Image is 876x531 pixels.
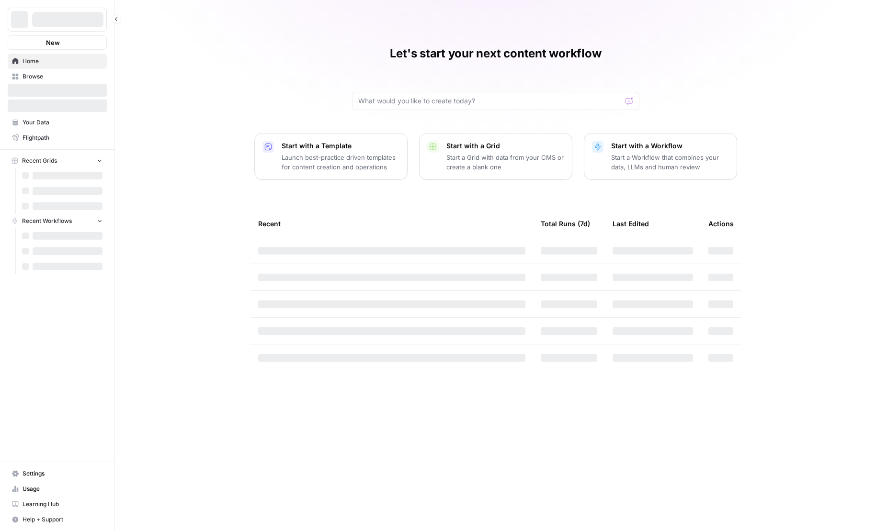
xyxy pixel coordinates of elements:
span: Recent Grids [22,156,57,165]
button: Start with a TemplateLaunch best-practice driven templates for content creation and operations [254,133,408,180]
button: Recent Grids [8,154,107,168]
a: Your Data [8,115,107,130]
input: What would you like to create today? [358,96,622,106]
span: Learning Hub [23,500,102,509]
h1: Let's start your next content workflow [390,46,602,61]
button: Start with a GridStart a Grid with data from your CMS or create a blank one [419,133,572,180]
span: Settings [23,469,102,478]
a: Browse [8,69,107,84]
a: Home [8,54,107,69]
p: Start a Workflow that combines your data, LLMs and human review [611,153,729,172]
p: Launch best-practice driven templates for content creation and operations [282,153,399,172]
span: New [46,38,60,47]
a: Settings [8,466,107,481]
button: New [8,35,107,50]
span: Help + Support [23,515,102,524]
p: Start with a Workflow [611,141,729,151]
div: Recent [258,210,525,237]
div: Total Runs (7d) [541,210,590,237]
div: Last Edited [613,210,649,237]
span: Flightpath [23,133,102,142]
p: Start with a Grid [446,141,564,151]
span: Browse [23,72,102,81]
a: Usage [8,481,107,497]
button: Recent Workflows [8,214,107,228]
span: Usage [23,485,102,493]
span: Recent Workflows [22,217,72,225]
span: Home [23,57,102,66]
a: Learning Hub [8,497,107,512]
span: Your Data [23,118,102,127]
p: Start with a Template [282,141,399,151]
button: Help + Support [8,512,107,527]
a: Flightpath [8,130,107,145]
p: Start a Grid with data from your CMS or create a blank one [446,153,564,172]
div: Actions [708,210,734,237]
button: Start with a WorkflowStart a Workflow that combines your data, LLMs and human review [584,133,737,180]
